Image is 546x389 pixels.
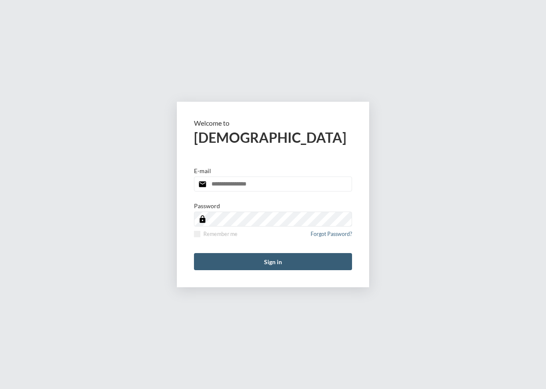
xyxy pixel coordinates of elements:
[194,202,220,209] p: Password
[311,231,352,242] a: Forgot Password?
[194,119,352,127] p: Welcome to
[194,253,352,270] button: Sign in
[194,231,238,237] label: Remember me
[194,167,211,174] p: E-mail
[194,129,352,146] h2: [DEMOGRAPHIC_DATA]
